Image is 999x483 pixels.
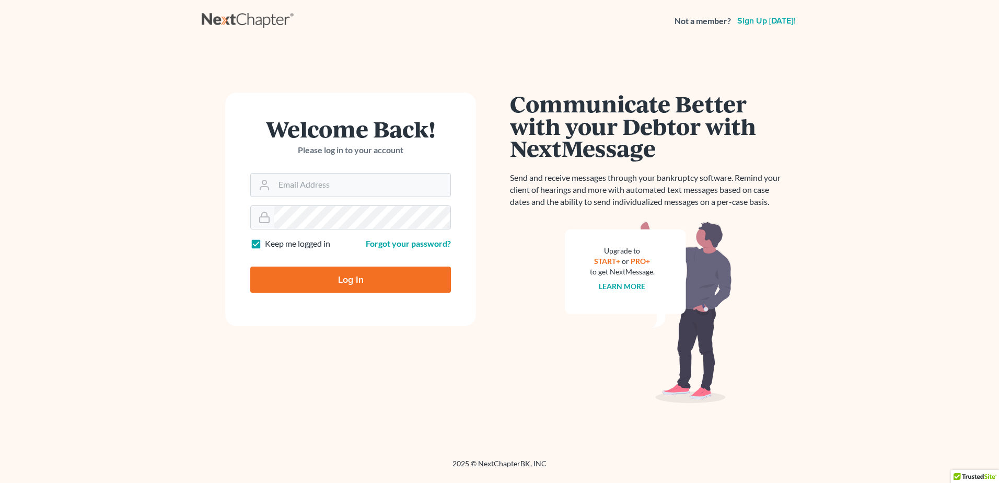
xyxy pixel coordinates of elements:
[366,238,451,248] a: Forgot your password?
[202,458,797,477] div: 2025 © NextChapterBK, INC
[599,282,646,291] a: Learn more
[250,144,451,156] p: Please log in to your account
[735,17,797,25] a: Sign up [DATE]!
[250,267,451,293] input: Log In
[631,257,650,266] a: PRO+
[590,246,655,256] div: Upgrade to
[510,172,787,208] p: Send and receive messages through your bankruptcy software. Remind your client of hearings and mo...
[590,267,655,277] div: to get NextMessage.
[250,118,451,140] h1: Welcome Back!
[565,221,732,404] img: nextmessage_bg-59042aed3d76b12b5cd301f8e5b87938c9018125f34e5fa2b7a6b67550977c72.svg
[274,174,450,197] input: Email Address
[595,257,621,266] a: START+
[622,257,630,266] span: or
[265,238,330,250] label: Keep me logged in
[510,93,787,159] h1: Communicate Better with your Debtor with NextMessage
[675,15,731,27] strong: Not a member?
